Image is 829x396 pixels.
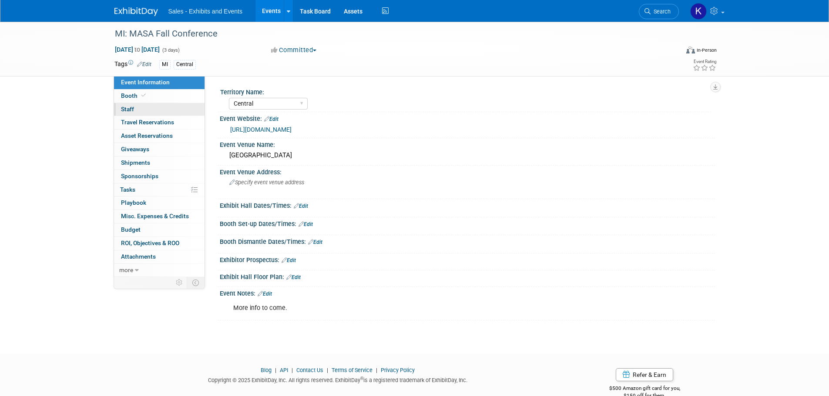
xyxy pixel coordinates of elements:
[121,213,189,220] span: Misc. Expenses & Credits
[121,146,149,153] span: Giveaways
[264,116,279,122] a: Edit
[112,26,666,42] div: MI: MASA Fall Conference
[220,253,715,265] div: Exhibitor Prospectus:
[308,239,322,245] a: Edit
[261,367,272,373] a: Blog
[121,92,148,99] span: Booth
[114,183,205,196] a: Tasks
[332,367,373,373] a: Terms of Service
[686,47,695,53] img: Format-Inperson.png
[114,46,160,53] span: [DATE] [DATE]
[114,170,205,183] a: Sponsorships
[220,199,715,210] div: Exhibit Hall Dates/Times:
[121,240,179,246] span: ROI, Objectives & ROO
[220,270,715,282] div: Exhibit Hall Floor Plan:
[360,376,363,381] sup: ®
[220,112,715,123] div: Event Website:
[299,221,313,227] a: Edit
[121,173,158,180] span: Sponsorships
[161,47,180,53] span: (3 days)
[258,291,272,297] a: Edit
[114,223,205,236] a: Budget
[286,274,301,280] a: Edit
[294,203,308,209] a: Edit
[114,76,205,89] a: Event Information
[220,217,715,229] div: Booth Set-up Dates/Times:
[114,196,205,210] a: Playbook
[651,8,671,15] span: Search
[114,130,205,143] a: Asset Reservations
[121,119,174,126] span: Travel Reservations
[628,45,717,58] div: Event Format
[114,90,205,103] a: Booth
[174,60,196,69] div: Central
[114,116,205,129] a: Travel Reservations
[229,179,304,186] span: Specify event venue address
[220,287,715,298] div: Event Notes:
[639,4,679,19] a: Search
[114,210,205,223] a: Misc. Expenses & Credits
[325,367,330,373] span: |
[374,367,379,373] span: |
[220,138,715,149] div: Event Venue Name:
[289,367,295,373] span: |
[141,93,146,98] i: Booth reservation complete
[273,367,279,373] span: |
[220,235,715,246] div: Booth Dismantle Dates/Times:
[226,149,708,162] div: [GEOGRAPHIC_DATA]
[616,368,673,381] a: Refer & Earn
[159,60,171,69] div: MI
[280,367,288,373] a: API
[693,60,716,64] div: Event Rating
[220,86,711,97] div: Territory Name:
[114,103,205,116] a: Staff
[121,132,173,139] span: Asset Reservations
[121,226,141,233] span: Budget
[121,79,170,86] span: Event Information
[296,367,323,373] a: Contact Us
[227,299,619,317] div: More info to come.
[282,257,296,263] a: Edit
[114,264,205,277] a: more
[381,367,415,373] a: Privacy Policy
[121,159,150,166] span: Shipments
[114,250,205,263] a: Attachments
[120,186,135,193] span: Tasks
[172,277,187,288] td: Personalize Event Tab Strip
[119,266,133,273] span: more
[114,374,562,384] div: Copyright © 2025 ExhibitDay, Inc. All rights reserved. ExhibitDay is a registered trademark of Ex...
[268,46,320,55] button: Committed
[114,156,205,170] a: Shipments
[696,47,717,53] div: In-Person
[114,237,205,250] a: ROI, Objectives & ROO
[121,199,146,206] span: Playbook
[114,7,158,16] img: ExhibitDay
[121,106,134,113] span: Staff
[230,126,292,133] a: [URL][DOMAIN_NAME]
[137,61,151,67] a: Edit
[114,143,205,156] a: Giveaways
[121,253,156,260] span: Attachments
[114,60,151,70] td: Tags
[168,8,242,15] span: Sales - Exhibits and Events
[220,166,715,176] div: Event Venue Address:
[133,46,141,53] span: to
[690,3,707,20] img: Kara Haven
[187,277,205,288] td: Toggle Event Tabs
